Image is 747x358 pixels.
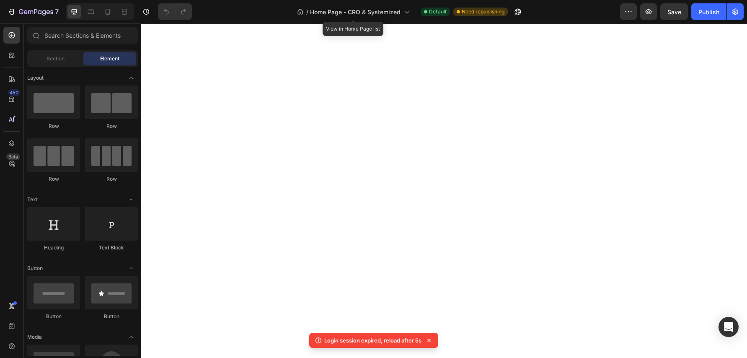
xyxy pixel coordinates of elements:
div: 450 [8,89,20,96]
div: Row [85,175,138,183]
div: Publish [698,8,719,16]
div: Undo/Redo [158,3,192,20]
input: Search Sections & Elements [27,27,138,44]
div: Button [27,313,80,320]
span: / [306,8,308,16]
span: Default [429,8,447,16]
div: Row [27,122,80,130]
span: Home Page - CRO & Systemized [310,8,401,16]
div: Text Block [85,244,138,252]
span: Element [100,55,119,62]
p: Login session expired, reload after 5s [324,336,421,345]
div: Open Intercom Messenger [719,317,739,337]
span: Media [27,333,42,341]
div: Row [85,122,138,130]
span: Text [27,196,38,203]
span: Need republishing [462,8,504,16]
span: Toggle open [124,330,138,344]
span: Layout [27,74,44,82]
button: Publish [691,3,726,20]
div: Beta [6,153,20,160]
span: Button [27,265,43,272]
span: Section [47,55,65,62]
span: Toggle open [124,262,138,275]
span: Toggle open [124,71,138,85]
p: 7 [55,7,59,17]
button: Save [660,3,688,20]
button: 7 [3,3,62,20]
iframe: Design area [141,23,747,358]
div: Heading [27,244,80,252]
div: Row [27,175,80,183]
div: Button [85,313,138,320]
span: Toggle open [124,193,138,206]
span: Save [667,8,681,16]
